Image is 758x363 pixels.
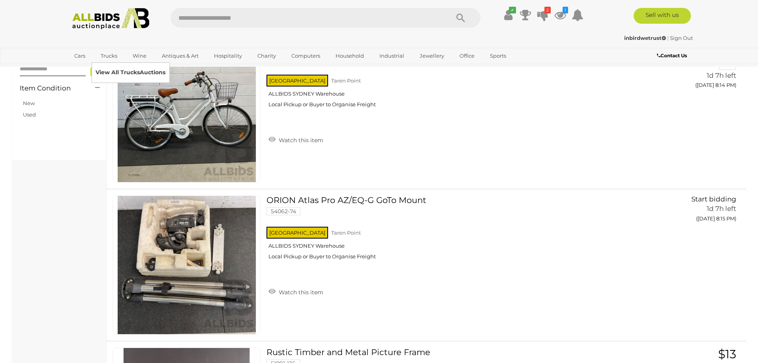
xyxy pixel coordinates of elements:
[118,196,256,334] img: 54062-74a.jpeg
[454,49,480,62] a: Office
[69,49,90,62] a: Cars
[667,35,669,41] span: |
[415,49,449,62] a: Jewellery
[96,49,122,62] a: Trucks
[252,49,281,62] a: Charity
[544,7,551,13] i: 2
[441,8,480,28] button: Search
[657,53,687,58] b: Contact Us
[718,347,736,361] span: $13
[20,85,83,92] h4: Item Condition
[330,49,369,62] a: Household
[272,196,634,266] a: ORION Atlas Pro AZ/EQ-G GoTo Mount 54062-74 [GEOGRAPHIC_DATA] Taren Point ALLBIDS SYDNEY Warehous...
[69,62,135,75] a: [GEOGRAPHIC_DATA]
[624,35,667,41] a: inbirdwetrust
[266,134,325,145] a: Watch this item
[272,43,634,114] a: VALK Laneway 5 Electric Bike 54062-75 [GEOGRAPHIC_DATA] Taren Point ALLBIDS SYDNEY Warehouse Loca...
[128,49,152,62] a: Wine
[657,51,689,60] a: Contact Us
[277,137,323,144] span: Watch this item
[563,7,568,13] i: 1
[554,8,566,22] a: 1
[286,49,325,62] a: Computers
[23,111,36,118] a: Used
[23,100,35,106] a: New
[691,195,736,203] span: Start bidding
[374,49,409,62] a: Industrial
[634,8,691,24] a: Sell with us
[118,44,256,182] img: 54062-75a.jpeg
[537,8,549,22] a: 2
[645,43,738,93] a: $57 etri 1d 7h left ([DATE] 8:14 PM)
[157,49,204,62] a: Antiques & Art
[209,49,247,62] a: Hospitality
[670,35,693,41] a: Sign Out
[266,286,325,297] a: Watch this item
[68,8,154,30] img: Allbids.com.au
[645,196,738,226] a: Start bidding 1d 7h left ([DATE] 8:15 PM)
[509,7,516,13] i: ✔
[277,289,323,296] span: Watch this item
[624,35,666,41] strong: inbirdwetrust
[502,8,514,22] a: ✔
[485,49,511,62] a: Sports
